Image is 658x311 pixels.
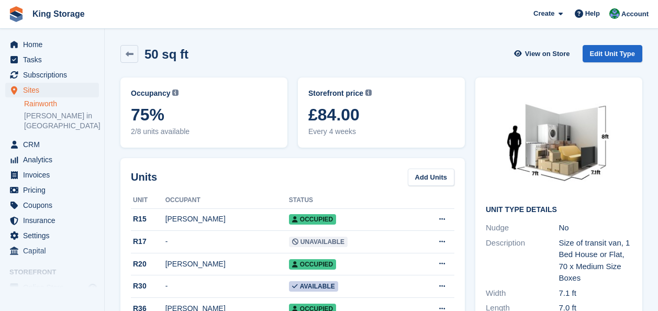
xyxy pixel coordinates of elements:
[28,5,89,23] a: King Storage
[23,137,86,152] span: CRM
[5,243,99,258] a: menu
[23,37,86,52] span: Home
[131,259,165,270] div: R20
[308,126,454,137] span: Every 4 weeks
[365,90,372,96] img: icon-info-grey-7440780725fd019a000dd9b08b2336e03edf1995a4989e88bcd33f0948082b44.svg
[525,49,570,59] span: View on Store
[131,236,165,247] div: R17
[5,228,99,243] a: menu
[165,192,289,209] th: Occupant
[172,90,179,96] img: icon-info-grey-7440780725fd019a000dd9b08b2336e03edf1995a4989e88bcd33f0948082b44.svg
[131,126,277,137] span: 2/8 units available
[5,152,99,167] a: menu
[165,214,289,225] div: [PERSON_NAME]
[23,280,86,295] span: Online Store
[408,169,454,186] a: Add Units
[5,183,99,197] a: menu
[131,105,277,124] span: 75%
[289,214,336,225] span: Occupied
[5,280,99,295] a: menu
[8,6,24,22] img: stora-icon-8386f47178a22dfd0bd8f6a31ec36ba5ce8667c1dd55bd0f319d3a0aa187defe.svg
[24,111,99,131] a: [PERSON_NAME] in [GEOGRAPHIC_DATA]
[308,105,454,124] span: £84.00
[131,88,170,99] span: Occupancy
[23,213,86,228] span: Insurance
[131,281,165,292] div: R30
[513,45,574,62] a: View on Store
[5,68,99,82] a: menu
[486,206,632,214] h2: Unit Type details
[23,68,86,82] span: Subscriptions
[486,237,559,284] div: Description
[165,259,289,270] div: [PERSON_NAME]
[609,8,620,19] img: John King
[559,237,632,284] div: Size of transit van, 1 Bed House or Flat, 70 x Medium Size Boxes
[23,228,86,243] span: Settings
[486,88,632,197] img: 50.jpg
[144,47,188,61] h2: 50 sq ft
[131,192,165,209] th: Unit
[289,237,348,247] span: Unavailable
[5,137,99,152] a: menu
[23,52,86,67] span: Tasks
[486,287,559,299] div: Width
[131,214,165,225] div: R15
[583,45,642,62] a: Edit Unit Type
[131,169,157,185] h2: Units
[23,152,86,167] span: Analytics
[585,8,600,19] span: Help
[5,213,99,228] a: menu
[23,198,86,213] span: Coupons
[308,88,363,99] span: Storefront price
[559,222,632,234] div: No
[289,259,336,270] span: Occupied
[23,243,86,258] span: Capital
[621,9,649,19] span: Account
[23,83,86,97] span: Sites
[5,52,99,67] a: menu
[5,37,99,52] a: menu
[23,183,86,197] span: Pricing
[165,231,289,253] td: -
[289,192,409,209] th: Status
[23,168,86,182] span: Invoices
[165,275,289,298] td: -
[9,267,104,277] span: Storefront
[5,168,99,182] a: menu
[289,281,338,292] span: Available
[86,281,99,294] a: Preview store
[559,287,632,299] div: 7.1 ft
[24,99,99,109] a: Rainworth
[533,8,554,19] span: Create
[486,222,559,234] div: Nudge
[5,198,99,213] a: menu
[5,83,99,97] a: menu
